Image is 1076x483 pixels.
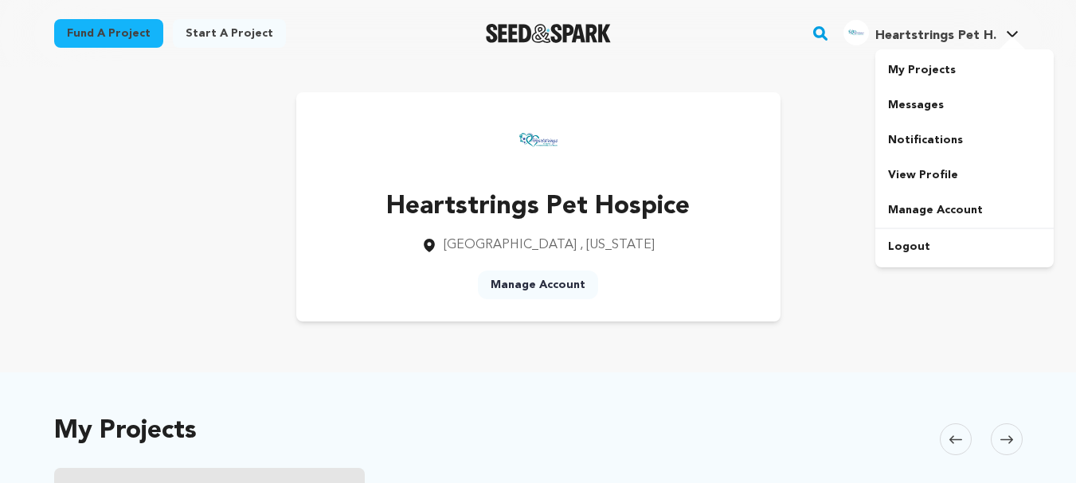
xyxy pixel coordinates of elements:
[875,123,1054,158] a: Notifications
[875,193,1054,228] a: Manage Account
[54,420,197,442] h2: My Projects
[843,20,869,45] img: f6620a66297672bf.png
[486,24,611,43] img: Seed&Spark Logo Dark Mode
[507,108,570,172] img: https://seedandspark-static.s3.us-east-2.amazonaws.com/images/User/002/320/063/medium/f6620a66297...
[54,19,163,48] a: Fund a project
[173,19,286,48] a: Start a project
[580,239,655,251] span: , [US_STATE]
[478,271,598,299] a: Manage Account
[875,29,996,42] span: Heartstrings Pet H.
[386,188,690,226] p: Heartstrings Pet Hospice
[444,239,577,251] span: [GEOGRAPHIC_DATA]
[875,229,1054,264] a: Logout
[840,17,1022,50] span: Heartstrings Pet H.'s Profile
[875,88,1054,123] a: Messages
[843,20,996,45] div: Heartstrings Pet H.'s Profile
[840,17,1022,45] a: Heartstrings Pet H.'s Profile
[875,158,1054,193] a: View Profile
[875,53,1054,88] a: My Projects
[486,24,611,43] a: Seed&Spark Homepage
